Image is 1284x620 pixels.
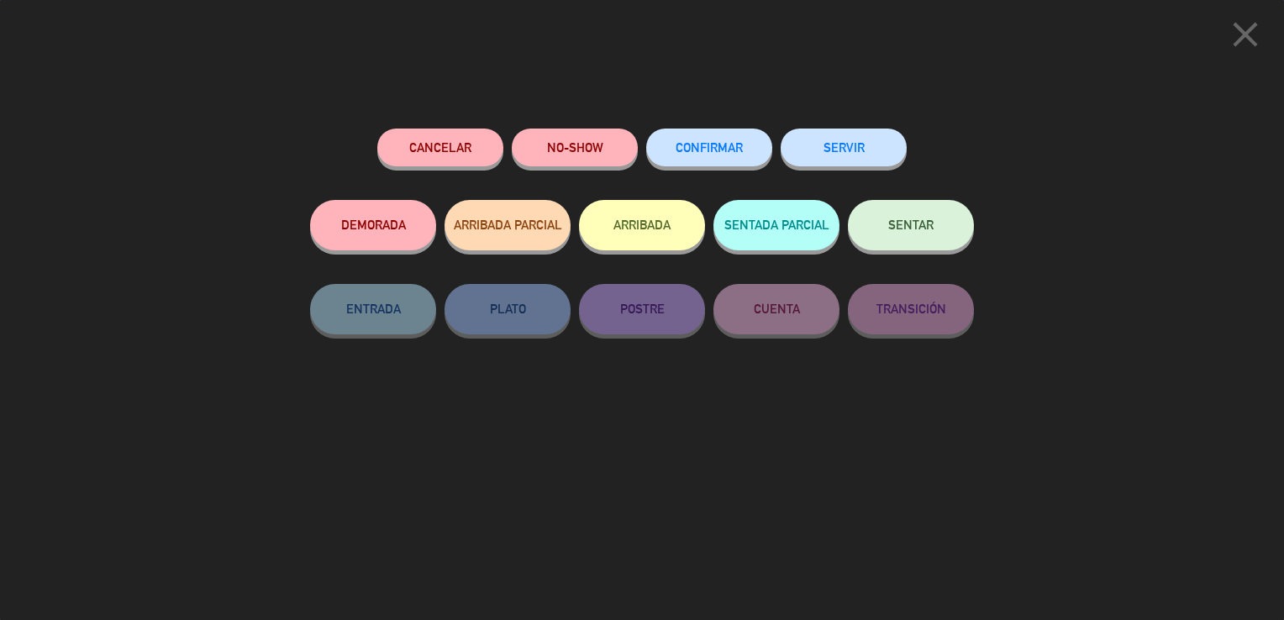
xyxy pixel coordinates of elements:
button: ARRIBADA PARCIAL [445,200,571,250]
button: POSTRE [579,284,705,334]
button: CONFIRMAR [646,129,772,166]
i: close [1224,13,1266,55]
button: ARRIBADA [579,200,705,250]
span: CONFIRMAR [676,140,743,155]
span: SENTAR [888,218,934,232]
button: SENTAR [848,200,974,250]
button: Cancelar [377,129,503,166]
button: SERVIR [781,129,907,166]
button: ENTRADA [310,284,436,334]
button: TRANSICIÓN [848,284,974,334]
span: ARRIBADA PARCIAL [454,218,562,232]
button: CUENTA [713,284,839,334]
button: SENTADA PARCIAL [713,200,839,250]
button: PLATO [445,284,571,334]
button: close [1219,13,1271,62]
button: NO-SHOW [512,129,638,166]
button: DEMORADA [310,200,436,250]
